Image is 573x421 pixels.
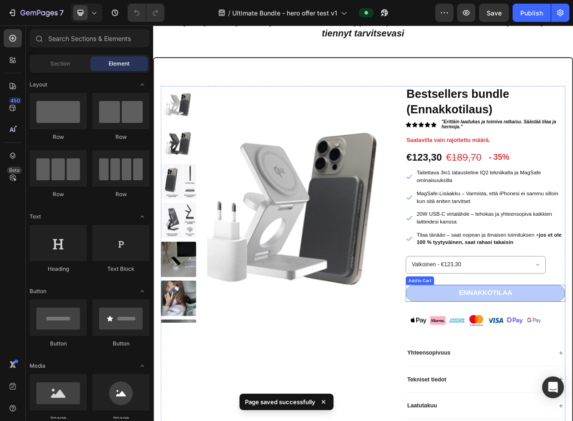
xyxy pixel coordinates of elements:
span: Element [109,60,130,68]
span: Media [30,362,45,370]
button: 7 [4,4,68,22]
span: Button [30,287,46,295]
span: Toggle open [135,209,149,224]
p: MagSafe-Lisäakku – Varmista, että iPhonesi ei sammu silloin kun sitä eniten tarvitset [342,213,534,233]
span: Ultimate Bundle - hero offer test v1 [232,8,337,18]
div: Row [92,190,149,198]
p: 7 [60,7,64,18]
span: Toggle open [135,284,149,299]
span: Layout [30,81,47,89]
strong: "Erittäin laadukas ja toimiva ratkaisu. Säästää tilaa ja hermoja." [374,122,523,135]
p: Saatavilla vain rajoitettu määrä. [329,144,534,154]
p: Tilaa tänään – saat nopean ja ilmaisen toimituksen + [342,267,534,287]
span: Toggle open [135,77,149,92]
div: Row [30,190,87,198]
input: Search Sections & Elements [30,29,149,47]
div: Text Block [92,265,149,273]
div: - [435,163,441,180]
div: Beta [7,167,22,174]
div: Button [30,340,87,348]
span: Toggle open [135,359,149,373]
div: Add to Cart [330,327,363,335]
h2: Bestsellers bundle (Ennakkotilaus) [328,79,535,120]
div: Row [30,133,87,141]
img: gempages_525951638704227383-6e3c94aa-6bf4-419e-909c-8cb7b593090e.png [328,373,508,394]
button: Save [479,4,509,22]
div: Publish [520,8,543,18]
p: Taitettava 3in1 latausteline IQ2 tekniikalla ja MagSafe ominaisuuksilla [342,186,534,207]
iframe: Design area [153,25,573,421]
button: Ennakkotilaa [328,337,535,359]
span: / [228,8,230,18]
div: 450 [9,97,22,104]
p: Page saved successfully [245,397,315,406]
div: Undo/Redo [128,4,164,22]
div: Button [92,340,149,348]
div: Open Intercom Messenger [542,376,564,398]
div: Ennakkotilaa [397,342,466,353]
div: 35% [441,163,463,179]
div: Row [92,133,149,141]
div: €123,30 [328,163,376,180]
span: Section [50,60,70,68]
span: Text [30,213,41,221]
p: 20W USB-C virtalähde – tehokas ja yhteensopiva kaikkien laitteidesi kanssa [342,240,534,260]
span: Save [487,9,502,17]
div: Heading [30,265,87,273]
div: €189,70 [379,162,427,181]
button: Publish [513,4,551,22]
